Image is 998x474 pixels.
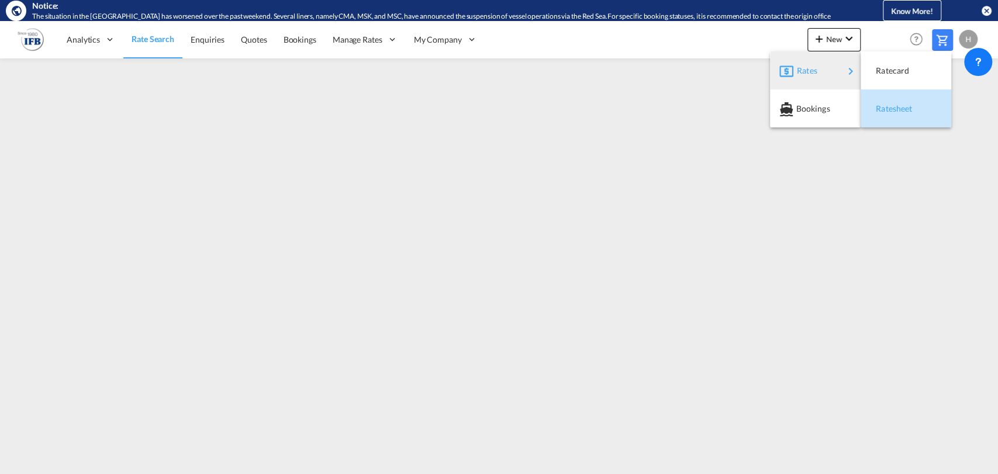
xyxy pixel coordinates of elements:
[870,56,942,85] div: Ratecard
[876,59,889,82] span: Ratecard
[876,97,889,120] span: Ratesheet
[779,94,851,123] div: Bookings
[797,59,811,82] span: Rates
[844,64,858,78] md-icon: icon-chevron-right
[796,97,809,120] span: Bookings
[870,94,942,123] div: Ratesheet
[770,89,861,127] button: Bookings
